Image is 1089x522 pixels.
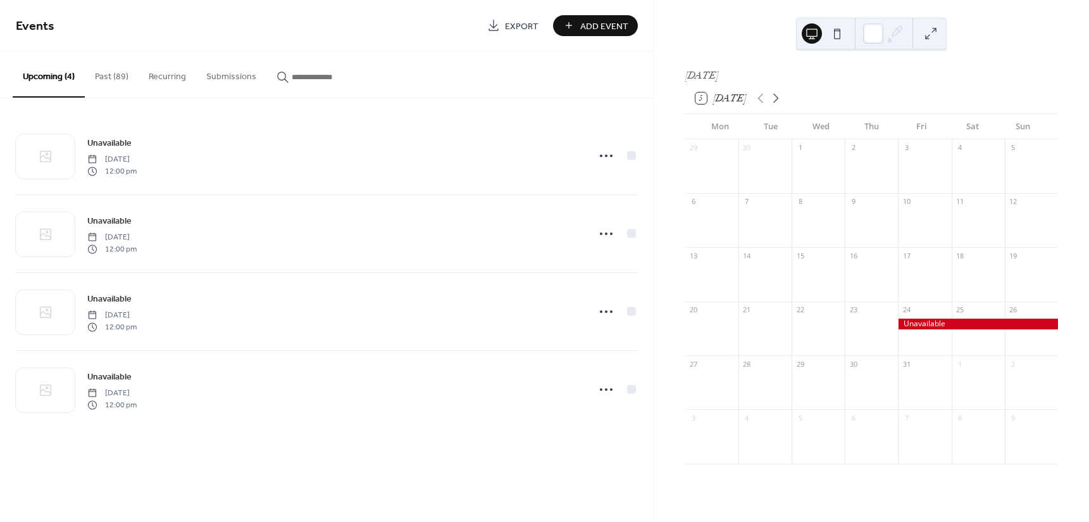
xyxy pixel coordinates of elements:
[902,359,911,369] div: 31
[849,305,858,315] div: 23
[955,251,965,260] div: 18
[478,15,548,36] a: Export
[742,305,752,315] div: 21
[955,413,965,423] div: 8
[1009,143,1018,153] div: 5
[87,232,137,243] span: [DATE]
[691,89,751,107] button: 5[DATE]
[902,251,911,260] div: 17
[87,215,132,228] span: Unavailable
[87,388,137,399] span: [DATE]
[1009,197,1018,207] div: 12
[742,413,752,423] div: 4
[742,143,752,153] div: 30
[87,321,137,333] span: 12:00 pm
[580,20,628,33] span: Add Event
[87,154,137,165] span: [DATE]
[85,51,139,96] button: Past (89)
[1009,413,1018,423] div: 9
[139,51,196,96] button: Recurring
[87,369,132,384] a: Unavailable
[745,114,796,139] div: Tue
[795,413,805,423] div: 5
[997,114,1048,139] div: Sun
[87,399,137,411] span: 12:00 pm
[795,251,805,260] div: 15
[795,197,805,207] div: 8
[553,15,638,36] button: Add Event
[16,14,54,39] span: Events
[849,143,858,153] div: 2
[955,359,965,369] div: 1
[689,413,699,423] div: 3
[87,165,137,177] span: 12:00 pm
[196,51,266,96] button: Submissions
[689,305,699,315] div: 20
[689,197,699,207] div: 6
[742,359,752,369] div: 28
[849,413,858,423] div: 6
[902,305,911,315] div: 24
[795,305,805,315] div: 22
[902,143,911,153] div: 3
[955,197,965,207] div: 11
[898,319,1058,329] div: Unavailable
[87,371,132,384] span: Unavailable
[955,305,965,315] div: 25
[689,251,699,260] div: 13
[796,114,847,139] div: Wed
[846,114,897,139] div: Thu
[1009,359,1018,369] div: 2
[87,310,137,321] span: [DATE]
[795,143,805,153] div: 1
[87,293,132,306] span: Unavailable
[849,251,858,260] div: 16
[689,143,699,153] div: 29
[1009,305,1018,315] div: 26
[13,51,85,98] button: Upcoming (4)
[849,197,858,207] div: 9
[87,291,132,306] a: Unavailable
[947,114,998,139] div: Sat
[689,359,699,369] div: 27
[1009,251,1018,260] div: 19
[902,197,911,207] div: 10
[505,20,538,33] span: Export
[849,359,858,369] div: 30
[742,251,752,260] div: 14
[87,213,132,228] a: Unavailable
[685,68,1058,83] div: [DATE]
[742,197,752,207] div: 7
[695,114,746,139] div: Mon
[87,136,132,150] a: Unavailable
[902,413,911,423] div: 7
[795,359,805,369] div: 29
[955,143,965,153] div: 4
[87,243,137,255] span: 12:00 pm
[897,114,947,139] div: Fri
[87,137,132,150] span: Unavailable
